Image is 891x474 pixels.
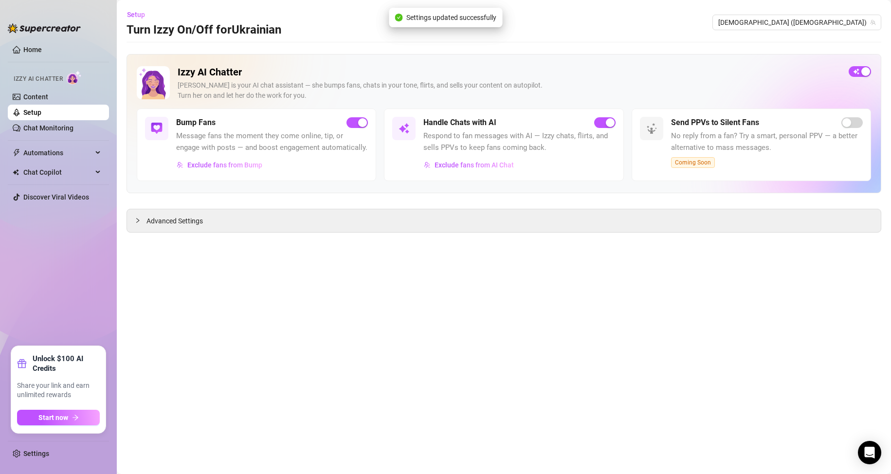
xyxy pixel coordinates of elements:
a: Chat Monitoring [23,124,73,132]
span: team [870,19,876,25]
span: Coming Soon [671,157,715,168]
span: Respond to fan messages with AI — Izzy chats, flirts, and sells PPVs to keep fans coming back. [423,130,615,153]
span: Start now [38,414,68,421]
span: check-circle [395,14,402,21]
span: arrow-right [72,414,79,421]
span: Exclude fans from AI Chat [435,161,514,169]
span: Ukrainian (ukrainianmodel) [718,15,875,30]
span: Exclude fans from Bump [187,161,262,169]
h2: Izzy AI Chatter [178,66,841,78]
span: collapsed [135,218,141,223]
span: Message fans the moment they come online, tip, or engage with posts — and boost engagement automa... [176,130,368,153]
span: Setup [127,11,145,18]
h5: Handle Chats with AI [423,117,496,128]
img: svg%3e [151,123,163,134]
h5: Send PPVs to Silent Fans [671,117,759,128]
span: Settings updated successfully [406,12,496,23]
div: collapsed [135,215,146,226]
div: [PERSON_NAME] is your AI chat assistant — she bumps fans, chats in your tone, flirts, and sells y... [178,80,841,101]
h5: Bump Fans [176,117,216,128]
a: Content [23,93,48,101]
div: Open Intercom Messenger [858,441,881,464]
img: AI Chatter [67,71,82,85]
a: Discover Viral Videos [23,193,89,201]
button: Exclude fans from AI Chat [423,157,514,173]
span: Share your link and earn unlimited rewards [17,381,100,400]
strong: Unlock $100 AI Credits [33,354,100,373]
span: Izzy AI Chatter [14,74,63,84]
button: Setup [127,7,153,22]
img: Izzy AI Chatter [137,66,170,99]
a: Setup [23,109,41,116]
img: Chat Copilot [13,169,19,176]
a: Settings [23,450,49,457]
img: svg%3e [424,162,431,168]
span: No reply from a fan? Try a smart, personal PPV — a better alternative to mass messages. [671,130,863,153]
img: svg%3e [177,162,183,168]
span: gift [17,359,27,368]
img: svg%3e [398,123,410,134]
img: logo-BBDzfeDw.svg [8,23,81,33]
span: thunderbolt [13,149,20,157]
span: Chat Copilot [23,164,92,180]
button: Start nowarrow-right [17,410,100,425]
img: svg%3e [646,123,657,134]
h3: Turn Izzy On/Off for Ukrainian [127,22,281,38]
span: Automations [23,145,92,161]
span: Advanced Settings [146,216,203,226]
button: Exclude fans from Bump [176,157,263,173]
a: Home [23,46,42,54]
